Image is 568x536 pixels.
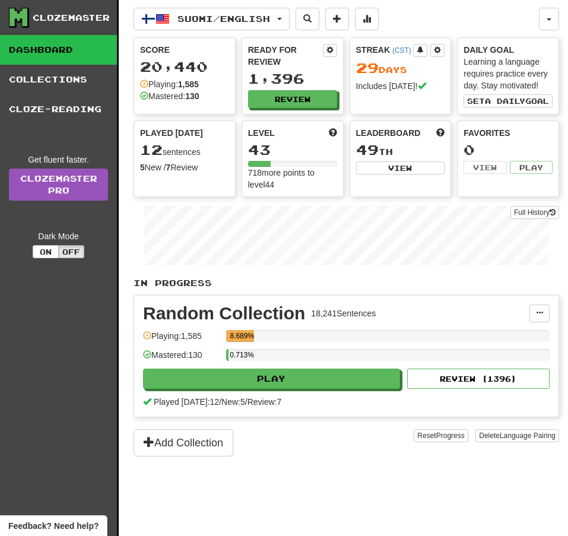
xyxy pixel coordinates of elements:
[140,141,163,158] span: 12
[311,307,376,319] div: 18,241 Sentences
[58,245,84,258] button: Off
[140,142,229,158] div: sentences
[143,349,220,369] div: Mastered: 130
[178,80,199,89] strong: 1,585
[143,305,305,322] div: Random Collection
[464,142,553,157] div: 0
[154,397,219,407] span: Played [DATE]: 12
[143,330,220,350] div: Playing: 1,585
[248,127,275,139] span: Level
[356,61,445,76] div: Day s
[464,127,553,139] div: Favorites
[329,127,337,139] span: Score more points to level up
[485,97,525,105] span: a daily
[356,80,445,92] div: Includes [DATE]!
[248,90,337,108] button: Review
[355,8,379,30] button: More stats
[140,78,199,90] div: Playing:
[414,429,468,442] button: ResetProgress
[248,167,337,191] div: 718 more points to level 44
[464,94,553,107] button: Seta dailygoal
[248,142,337,157] div: 43
[143,369,400,389] button: Play
[134,429,233,456] button: Add Collection
[356,44,414,56] div: Streak
[392,46,411,55] a: (CST)
[9,169,108,201] a: ClozemasterPro
[247,397,282,407] span: Review: 7
[33,245,59,258] button: On
[510,206,559,219] button: Full History
[356,141,379,158] span: 49
[510,161,553,174] button: Play
[245,397,247,407] span: /
[230,330,254,342] div: 8.689%
[356,142,445,158] div: th
[134,8,290,30] button: Suomi/English
[185,91,199,101] strong: 130
[248,44,323,68] div: Ready for Review
[248,71,337,86] div: 1,396
[140,59,229,74] div: 20,440
[140,90,199,102] div: Mastered:
[464,56,553,91] div: Learning a language requires practice every day. Stay motivated!
[177,14,270,24] span: Suomi / English
[9,230,108,242] div: Dark Mode
[219,397,221,407] span: /
[9,154,108,166] div: Get fluent faster.
[436,127,445,139] span: This week in points, UTC
[140,161,229,173] div: New / Review
[464,44,553,56] div: Daily Goal
[436,432,465,440] span: Progress
[33,12,110,24] div: Clozemaster
[325,8,349,30] button: Add sentence to collection
[134,277,559,289] p: In Progress
[140,127,203,139] span: Played [DATE]
[356,59,379,76] span: 29
[407,369,550,389] button: Review (1396)
[140,44,229,56] div: Score
[500,432,556,440] span: Language Pairing
[464,161,506,174] button: View
[140,163,145,172] strong: 5
[475,429,559,442] button: DeleteLanguage Pairing
[221,397,245,407] span: New: 5
[166,163,171,172] strong: 7
[356,161,445,175] button: View
[296,8,319,30] button: Search sentences
[356,127,421,139] span: Leaderboard
[8,520,99,532] span: Open feedback widget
